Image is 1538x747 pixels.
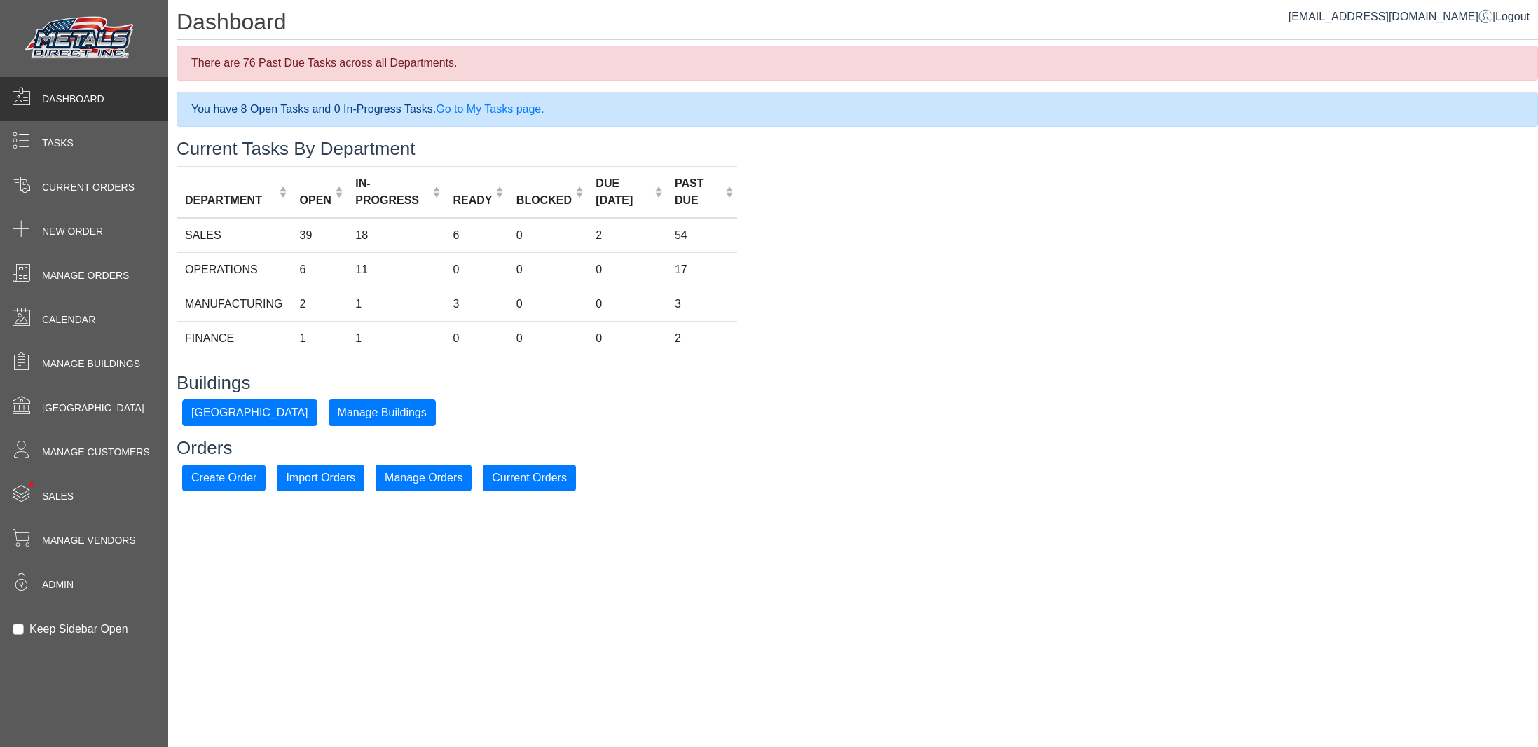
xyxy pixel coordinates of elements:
[182,399,317,426] button: [GEOGRAPHIC_DATA]
[177,287,291,321] td: MANUFACTURING
[42,577,74,592] span: Admin
[666,218,737,253] td: 54
[666,321,737,355] td: 2
[508,252,588,287] td: 0
[376,465,472,491] button: Manage Orders
[42,180,135,195] span: Current Orders
[347,287,444,321] td: 1
[347,252,444,287] td: 11
[453,192,492,209] div: READY
[182,471,266,483] a: Create Order
[277,465,364,491] button: Import Orders
[177,437,1538,459] h3: Orders
[1289,8,1530,25] div: |
[185,192,275,209] div: DEPARTMENT
[329,406,436,418] a: Manage Buildings
[42,268,129,283] span: Manage Orders
[587,287,666,321] td: 0
[355,175,429,209] div: IN-PROGRESS
[587,252,666,287] td: 0
[182,406,317,418] a: [GEOGRAPHIC_DATA]
[177,8,1538,40] h1: Dashboard
[666,287,737,321] td: 3
[177,372,1538,394] h3: Buildings
[508,321,588,355] td: 0
[483,465,576,491] button: Current Orders
[291,321,348,355] td: 1
[675,175,722,209] div: PAST DUE
[42,445,150,460] span: Manage Customers
[42,357,140,371] span: Manage Buildings
[444,321,507,355] td: 0
[596,175,650,209] div: DUE [DATE]
[444,287,507,321] td: 3
[177,46,1538,81] div: There are 76 Past Due Tasks across all Departments.
[508,287,588,321] td: 0
[1289,11,1492,22] a: [EMAIL_ADDRESS][DOMAIN_NAME]
[508,218,588,253] td: 0
[347,321,444,355] td: 1
[1495,11,1530,22] span: Logout
[42,533,136,548] span: Manage Vendors
[444,252,507,287] td: 0
[436,103,544,115] a: Go to My Tasks page.
[177,92,1538,127] div: You have 8 Open Tasks and 0 In-Progress Tasks.
[13,462,49,507] span: •
[277,471,364,483] a: Import Orders
[42,313,95,327] span: Calendar
[347,218,444,253] td: 18
[291,287,348,321] td: 2
[666,252,737,287] td: 17
[42,92,104,107] span: Dashboard
[291,218,348,253] td: 39
[42,489,74,504] span: Sales
[483,471,576,483] a: Current Orders
[177,321,291,355] td: FINANCE
[329,399,436,426] button: Manage Buildings
[177,252,291,287] td: OPERATIONS
[182,465,266,491] button: Create Order
[42,401,144,416] span: [GEOGRAPHIC_DATA]
[21,13,140,64] img: Metals Direct Inc Logo
[29,621,128,638] label: Keep Sidebar Open
[177,138,1538,160] h3: Current Tasks By Department
[291,252,348,287] td: 6
[376,471,472,483] a: Manage Orders
[177,218,291,253] td: SALES
[516,192,572,209] div: BLOCKED
[42,136,74,151] span: Tasks
[300,192,331,209] div: OPEN
[587,218,666,253] td: 2
[587,321,666,355] td: 0
[444,218,507,253] td: 6
[42,224,103,239] span: New Order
